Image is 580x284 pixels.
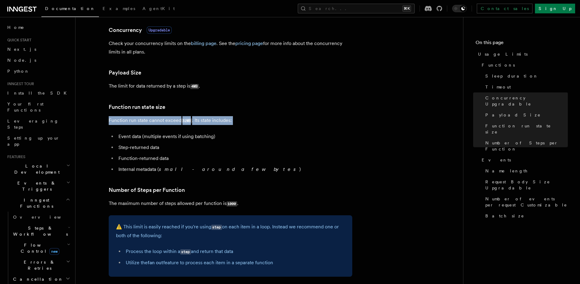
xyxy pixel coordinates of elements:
p: ⚠️ This limit is easily reached if you're using on each item in a loop. Instead we recommend one ... [116,223,345,240]
code: 4MB [190,84,199,89]
span: Leveraging Steps [7,119,59,130]
span: Examples [103,6,135,11]
button: Steps & Workflows [11,223,72,240]
li: Process the loop within a and return that data [124,247,345,256]
a: Examples [99,2,139,16]
a: Name length [483,165,568,176]
button: Local Development [5,161,72,178]
a: Overview [11,212,72,223]
button: Events & Triggers [5,178,72,195]
span: Payload Size [485,112,541,118]
span: Inngest Functions [5,197,66,209]
a: Concurrency Upgradable [483,92,568,109]
span: Flow Control [11,242,67,254]
li: Step-returned data [117,143,352,152]
span: Concurrency Upgradable [485,95,568,107]
button: Search...⌘K [298,4,415,13]
span: Events & Triggers [5,180,66,192]
code: 32MB [181,118,192,123]
a: Function run state size [483,120,568,137]
span: Quick start [5,38,31,43]
button: Toggle dark mode [452,5,467,12]
a: Python [5,66,72,77]
a: Payload Size [483,109,568,120]
a: Your first Functions [5,99,72,116]
span: Name length [485,168,528,174]
a: billing page [191,40,216,46]
a: Request Body Size Upgradable [483,176,568,193]
span: Features [5,154,25,159]
a: Number of Steps per Function [483,137,568,154]
span: Inngest tour [5,81,34,86]
span: Overview [13,215,76,220]
span: Node.js [7,58,36,63]
button: Inngest Functions [5,195,72,212]
code: 1000 [227,201,237,206]
button: Flow Controlnew [11,240,72,257]
p: The limit for data returned by a step is . [109,82,352,91]
span: Sleep duration [485,73,538,79]
a: Leveraging Steps [5,116,72,133]
span: Setting up your app [7,136,60,147]
span: Home [7,24,24,30]
p: The maximum number of steps allowed per function is . [109,199,352,208]
span: Events [482,157,511,163]
a: Events [479,154,568,165]
span: Errors & Retries [11,259,66,271]
p: Check your concurrency limits on the . See the for more info about the concurrency limits in all ... [109,39,352,56]
p: Function run state cannot exceed . Its state includes: [109,116,352,125]
li: Internal metadata ( ) [117,165,352,174]
kbd: ⌘K [402,5,411,12]
a: AgentKit [139,2,178,16]
span: Next.js [7,47,36,52]
span: Function run state size [485,123,568,135]
a: Payload Size [109,68,141,77]
code: step [180,249,191,255]
span: Batch size [485,213,524,219]
a: Usage Limits [476,49,568,60]
span: Steps & Workflows [11,225,68,237]
a: ConcurrencyUpgradable [109,26,172,34]
a: Timeout [483,81,568,92]
span: Install the SDK [7,91,70,95]
em: small - around a few bytes [159,166,299,172]
code: step [211,225,222,230]
a: Home [5,22,72,33]
span: Cancellation [11,276,63,282]
a: Number of Steps per Function [109,186,185,194]
li: Function-returned data [117,154,352,163]
h4: On this page [476,39,568,49]
a: Node.js [5,55,72,66]
li: Event data (multiple events if using batching) [117,132,352,141]
span: Python [7,69,30,74]
span: Usage Limits [478,51,528,57]
a: Functions [479,60,568,71]
span: Local Development [5,163,66,175]
span: Number of Steps per Function [485,140,568,152]
span: Number of events per request Customizable [485,196,568,208]
a: Next.js [5,44,72,55]
span: new [49,248,59,255]
span: Documentation [45,6,95,11]
a: Documentation [41,2,99,17]
button: Errors & Retries [11,257,72,274]
span: Upgradable [147,26,172,34]
a: Number of events per request Customizable [483,193,568,210]
li: Utilize the feature to process each item in a separate function [124,258,345,267]
a: Batch size [483,210,568,221]
span: Functions [482,62,515,68]
span: Your first Functions [7,102,44,113]
a: fan out [148,260,163,265]
a: Sleep duration [483,71,568,81]
a: Contact sales [477,4,533,13]
span: Timeout [485,84,511,90]
a: Install the SDK [5,88,72,99]
a: Setting up your app [5,133,72,150]
span: AgentKit [142,6,175,11]
a: pricing page [235,40,263,46]
a: Sign Up [535,4,575,13]
span: Request Body Size Upgradable [485,179,568,191]
a: Function run state size [109,103,165,111]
